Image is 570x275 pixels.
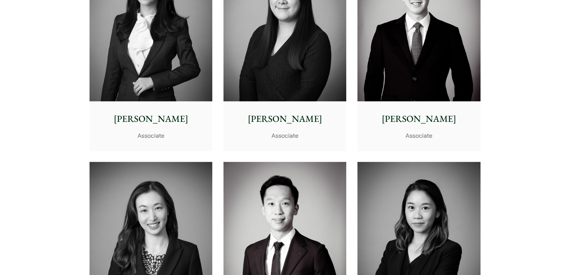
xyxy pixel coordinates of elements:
[229,131,341,140] p: Associate
[95,131,207,140] p: Associate
[229,112,341,126] p: [PERSON_NAME]
[363,131,475,140] p: Associate
[95,112,207,126] p: [PERSON_NAME]
[363,112,475,126] p: [PERSON_NAME]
